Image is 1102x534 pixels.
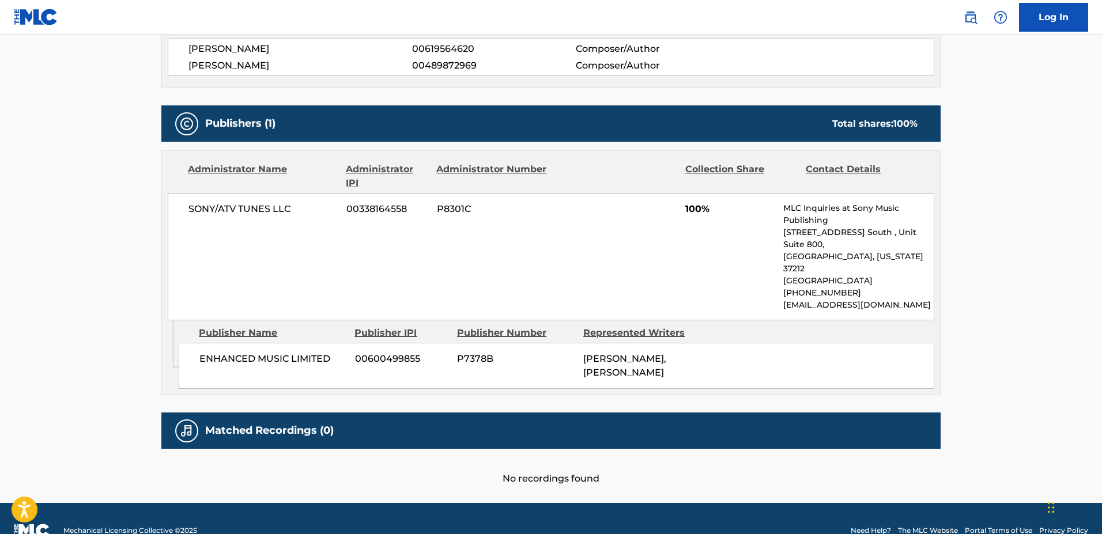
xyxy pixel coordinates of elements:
[205,424,334,437] h5: Matched Recordings (0)
[783,275,934,287] p: [GEOGRAPHIC_DATA]
[806,162,918,190] div: Contact Details
[436,162,548,190] div: Administrator Number
[783,202,934,226] p: MLC Inquiries at Sony Music Publishing
[576,42,725,56] span: Composer/Author
[161,449,941,486] div: No recordings found
[180,117,194,131] img: Publishers
[832,117,918,131] div: Total shares:
[14,9,58,25] img: MLC Logo
[685,202,775,216] span: 100%
[783,299,934,311] p: [EMAIL_ADDRESS][DOMAIN_NAME]
[354,326,448,340] div: Publisher IPI
[964,10,978,24] img: search
[346,162,428,190] div: Administrator IPI
[180,424,194,438] img: Matched Recordings
[205,117,275,130] h5: Publishers (1)
[412,42,576,56] span: 00619564620
[994,10,1007,24] img: help
[583,353,666,378] span: [PERSON_NAME], [PERSON_NAME]
[199,352,346,366] span: ENHANCED MUSIC LIMITED
[783,287,934,299] p: [PHONE_NUMBER]
[188,162,337,190] div: Administrator Name
[457,326,575,340] div: Publisher Number
[959,6,982,29] a: Public Search
[199,326,346,340] div: Publisher Name
[893,118,918,129] span: 100 %
[685,162,797,190] div: Collection Share
[783,226,934,251] p: [STREET_ADDRESS] South , Unit Suite 800,
[188,42,412,56] span: [PERSON_NAME]
[188,59,412,73] span: [PERSON_NAME]
[355,352,448,366] span: 00600499855
[1048,490,1055,525] div: Drag
[188,202,338,216] span: SONY/ATV TUNES LLC
[1044,479,1102,534] iframe: Chat Widget
[457,352,575,366] span: P7378B
[1019,3,1088,32] a: Log In
[783,251,934,275] p: [GEOGRAPHIC_DATA], [US_STATE] 37212
[583,326,701,340] div: Represented Writers
[576,59,725,73] span: Composer/Author
[437,202,549,216] span: P8301C
[989,6,1012,29] div: Help
[412,59,576,73] span: 00489872969
[346,202,428,216] span: 00338164558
